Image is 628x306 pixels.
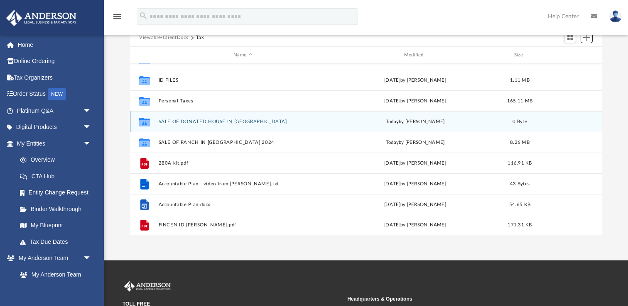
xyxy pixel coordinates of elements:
[159,119,327,124] button: SALE OF DONATED HOUSE IN [GEOGRAPHIC_DATA]
[130,63,602,236] div: grid
[331,201,500,209] div: [DATE] by [PERSON_NAME]
[510,78,530,83] span: 1.11 MB
[507,99,532,103] span: 165.11 MB
[331,160,500,167] div: [DATE] by [PERSON_NAME]
[12,152,104,168] a: Overview
[12,201,104,217] a: Binder Walkthrough
[159,140,327,145] button: SALE OF RANCH IN [GEOGRAPHIC_DATA] 2024
[331,180,500,188] div: [DATE] by [PERSON_NAME]
[48,88,66,100] div: NEW
[196,34,204,41] button: Tax
[159,202,327,207] button: Accountable Plan.docx
[386,119,399,124] span: today
[139,34,188,41] button: Viewable-ClientDocs
[12,168,104,185] a: CTA Hub
[508,223,532,227] span: 171.31 KB
[6,36,104,53] a: Home
[12,185,104,201] a: Entity Change Request
[331,97,500,105] div: [DATE] by [PERSON_NAME]
[159,78,327,83] button: ID FILES
[6,86,104,103] a: Order StatusNEW
[564,32,576,44] button: Switch to Grid View
[386,140,399,145] span: today
[347,295,566,303] small: Headquarters & Operations
[159,181,327,187] button: Accountable Plan - video from [PERSON_NAME].txt
[503,51,537,59] div: Size
[6,53,104,70] a: Online Ordering
[159,222,327,228] button: FINCEN ID [PERSON_NAME].pdf
[83,250,100,267] span: arrow_drop_down
[331,77,500,84] div: [DATE] by [PERSON_NAME]
[83,102,100,119] span: arrow_drop_down
[6,69,104,86] a: Tax Organizers
[139,11,148,20] i: search
[508,161,532,165] span: 116.91 KB
[540,51,598,59] div: id
[12,266,96,283] a: My Anderson Team
[581,32,593,44] button: Add
[158,51,327,59] div: Name
[4,10,79,26] img: Anderson Advisors Platinum Portal
[6,102,104,119] a: Platinum Q&Aarrow_drop_down
[112,16,122,22] a: menu
[159,98,327,104] button: Personal Taxes
[159,160,327,166] button: 280A kit.pdf
[331,118,500,126] div: by [PERSON_NAME]
[12,217,100,234] a: My Blueprint
[12,233,104,250] a: Tax Due Dates
[112,12,122,22] i: menu
[123,281,172,292] img: Anderson Advisors Platinum Portal
[6,119,104,136] a: Digital Productsarrow_drop_down
[331,51,500,59] div: Modified
[83,135,100,152] span: arrow_drop_down
[6,250,100,267] a: My Anderson Teamarrow_drop_down
[6,135,104,152] a: My Entitiesarrow_drop_down
[331,139,500,146] div: by [PERSON_NAME]
[509,202,530,207] span: 54.65 KB
[510,140,530,145] span: 8.26 MB
[134,51,155,59] div: id
[513,119,527,124] span: 0 Byte
[609,10,622,22] img: User Pic
[331,221,500,229] div: [DATE] by [PERSON_NAME]
[83,119,100,136] span: arrow_drop_down
[510,182,530,186] span: 43 Bytes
